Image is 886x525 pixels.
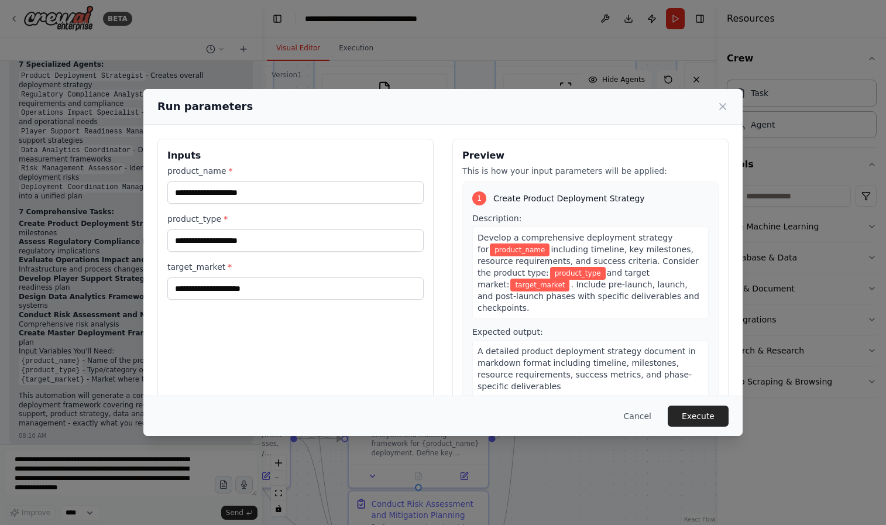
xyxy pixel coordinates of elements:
button: Cancel [614,406,661,427]
label: target_market [167,261,424,273]
span: Variable: product_type [550,267,606,280]
span: Expected output: [472,327,543,337]
label: product_type [167,213,424,225]
label: product_name [167,165,424,177]
p: This is how your input parameters will be applied: [462,165,719,177]
span: Description: [472,214,521,223]
span: Create Product Deployment Strategy [493,193,645,204]
h2: Run parameters [157,98,253,115]
span: Develop a comprehensive deployment strategy for [478,233,672,254]
button: Execute [668,406,729,427]
div: 1 [472,191,486,205]
span: including timeline, key milestones, resource requirements, and success criteria. Consider the pro... [478,245,699,277]
span: . Include pre-launch, launch, and post-launch phases with specific deliverables and checkpoints. [478,280,699,313]
h3: Preview [462,149,719,163]
span: Variable: product_name [490,243,550,256]
span: A detailed product deployment strategy document in markdown format including timeline, milestones... [478,346,696,391]
span: Variable: target_market [510,279,569,291]
h3: Inputs [167,149,424,163]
